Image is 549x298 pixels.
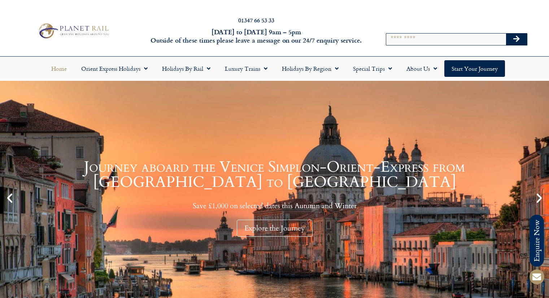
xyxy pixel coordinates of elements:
div: Next slide [533,192,545,204]
p: Save £1,000 on selected dates this Autumn and Winter [18,201,531,210]
a: Orient Express Holidays [74,60,155,77]
div: Previous slide [4,192,16,204]
img: Planet Rail Train Holidays Logo [36,22,111,40]
a: Home [44,60,74,77]
a: Start your Journey [444,60,505,77]
a: Holidays by Rail [155,60,218,77]
nav: Menu [4,60,545,77]
div: Explore the Journey [237,220,313,237]
button: Search [506,34,527,45]
a: Luxury Trains [218,60,275,77]
a: About Us [399,60,444,77]
a: Special Trips [346,60,399,77]
h6: [DATE] to [DATE] 9am – 5pm Outside of these times please leave a message on our 24/7 enquiry serv... [148,28,364,45]
h1: Journey aboard the Venice Simplon-Orient-Express from [GEOGRAPHIC_DATA] to [GEOGRAPHIC_DATA] [18,159,531,190]
a: Holidays by Region [275,60,346,77]
a: 01347 66 53 33 [238,16,274,24]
